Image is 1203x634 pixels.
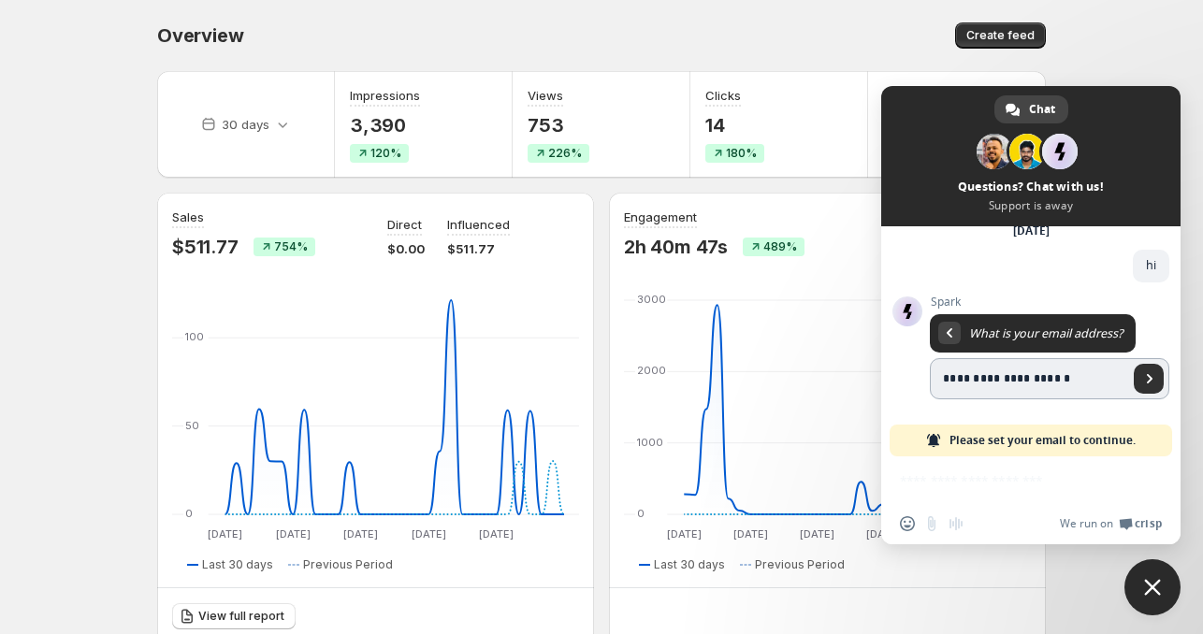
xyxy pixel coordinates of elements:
span: What is your email address? [969,325,1123,341]
a: View full report [172,603,296,629]
span: 120% [370,146,401,161]
span: 489% [763,239,797,254]
text: 0 [185,507,193,520]
text: [DATE] [208,527,242,540]
p: $511.77 [172,236,239,258]
div: Return to message [938,322,961,344]
text: 100 [185,330,204,343]
span: Please set your email to continue. [949,425,1136,456]
text: 3000 [637,293,666,306]
text: 0 [637,507,645,520]
span: Crisp [1135,516,1162,531]
h3: Clicks [705,86,741,105]
text: [DATE] [343,527,378,540]
span: Overview [157,24,243,47]
h3: Engagement [624,208,697,226]
text: 50 [185,419,199,432]
p: $0.00 [387,239,425,258]
div: Chat [994,95,1068,123]
span: 226% [548,146,582,161]
p: 30 days [222,115,269,134]
p: $511.77 [447,239,510,258]
text: [DATE] [412,527,446,540]
text: 2000 [637,364,666,377]
h3: Views [528,86,563,105]
span: View full report [198,609,284,624]
span: 180% [726,146,757,161]
p: 14 [705,114,764,137]
span: Send [1134,364,1164,394]
span: hi [1146,257,1156,273]
p: 2h 40m 47s [624,236,728,258]
span: Spark [930,295,1169,309]
input: Enter your email address... [930,358,1128,399]
text: [DATE] [800,527,834,540]
h3: Sales [172,208,204,226]
p: 753 [528,114,589,137]
span: Create feed [966,28,1035,43]
h3: Impressions [350,86,420,105]
p: Influenced [447,215,510,234]
p: Direct [387,215,422,234]
text: [DATE] [276,527,311,540]
text: [DATE] [733,527,768,540]
span: Last 30 days [654,557,725,572]
span: Chat [1029,95,1055,123]
span: We run on [1060,516,1113,531]
div: [DATE] [1013,225,1050,237]
text: [DATE] [667,527,702,540]
div: Close chat [1124,559,1181,615]
span: Previous Period [755,557,845,572]
span: Insert an emoji [900,516,915,531]
text: [DATE] [479,527,514,540]
span: 754% [274,239,308,254]
span: Previous Period [303,557,393,572]
a: We run onCrisp [1060,516,1162,531]
p: 3,390 [350,114,420,137]
text: [DATE] [866,527,901,540]
button: Create feed [955,22,1046,49]
text: 1000 [637,436,663,449]
span: Last 30 days [202,557,273,572]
